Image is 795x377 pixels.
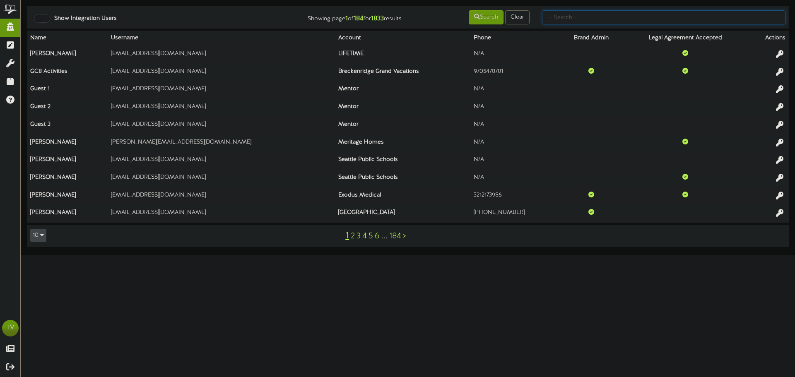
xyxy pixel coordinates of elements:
a: > [403,232,406,241]
th: Brand Admin [559,31,624,46]
a: 4 [362,232,367,241]
td: N/A [470,82,559,99]
a: 184 [389,232,401,241]
th: Mentor [335,82,470,99]
a: 1 [345,231,349,241]
strong: 184 [354,15,364,22]
th: Guest 1 [27,82,108,99]
td: 9705478781 [470,64,559,82]
td: [EMAIL_ADDRESS][DOMAIN_NAME] [108,117,335,134]
td: [PERSON_NAME][EMAIL_ADDRESS][DOMAIN_NAME] [108,134,335,152]
th: Mentor [335,117,470,134]
td: 3212173986 [470,187,559,205]
td: [EMAIL_ADDRESS][DOMAIN_NAME] [108,205,335,223]
th: Exodus Medical [335,187,470,205]
td: N/A [470,99,559,117]
th: Breckenridge Grand Vacations [335,64,470,82]
th: Username [108,31,335,46]
td: [EMAIL_ADDRESS][DOMAIN_NAME] [108,82,335,99]
th: [PERSON_NAME] [27,187,108,205]
th: [GEOGRAPHIC_DATA] [335,205,470,223]
td: [EMAIL_ADDRESS][DOMAIN_NAME] [108,64,335,82]
td: [EMAIL_ADDRESS][DOMAIN_NAME] [108,187,335,205]
th: [PERSON_NAME] [27,152,108,170]
th: LIFETIME [335,46,470,64]
td: N/A [470,134,559,152]
td: [EMAIL_ADDRESS][DOMAIN_NAME] [108,99,335,117]
div: TV [2,320,19,336]
td: [EMAIL_ADDRESS][DOMAIN_NAME] [108,170,335,187]
th: Phone [470,31,559,46]
th: Guest 2 [27,99,108,117]
th: [PERSON_NAME] [27,46,108,64]
input: -- Search -- [542,10,785,24]
th: Name [27,31,108,46]
th: Legal Agreement Accepted [624,31,747,46]
th: [PERSON_NAME] [27,170,108,187]
a: 6 [375,232,380,241]
td: [EMAIL_ADDRESS][DOMAIN_NAME] [108,46,335,64]
th: Guest 3 [27,117,108,134]
td: [PHONE_NUMBER] [470,205,559,223]
td: N/A [470,117,559,134]
td: N/A [470,152,559,170]
th: Mentor [335,99,470,117]
strong: 1833 [371,15,384,22]
td: N/A [470,46,559,64]
a: 3 [357,232,361,241]
th: Actions [747,31,789,46]
th: [PERSON_NAME] [27,134,108,152]
label: Show Integration Users [48,14,117,23]
button: Search [469,10,503,24]
th: Seattle Public Schools [335,152,470,170]
th: Seattle Public Schools [335,170,470,187]
a: 5 [369,232,373,241]
th: [PERSON_NAME] [27,205,108,223]
a: ... [381,232,388,241]
button: Clear [505,10,530,24]
td: [EMAIL_ADDRESS][DOMAIN_NAME] [108,152,335,170]
td: N/A [470,170,559,187]
th: Account [335,31,470,46]
div: Showing page of for results [280,10,408,24]
a: 2 [351,232,355,241]
strong: 1 [345,15,348,22]
th: Meritage Homes [335,134,470,152]
th: GC8 Activities [27,64,108,82]
button: 10 [30,229,46,242]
